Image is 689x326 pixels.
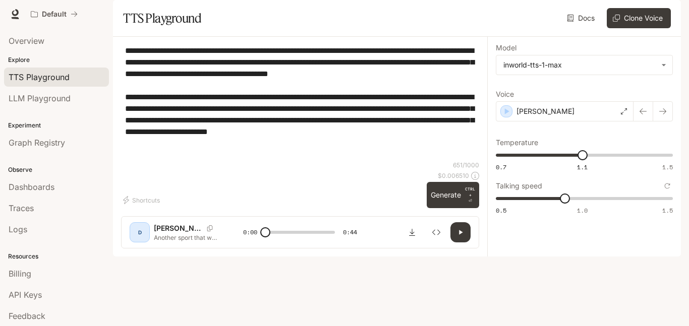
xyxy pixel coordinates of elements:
p: ⏎ [465,186,475,204]
p: CTRL + [465,186,475,198]
span: 1.1 [577,163,588,171]
div: inworld-tts-1-max [503,60,656,70]
a: Docs [565,8,599,28]
p: Temperature [496,139,538,146]
span: 0:00 [243,227,257,237]
button: Copy Voice ID [203,225,217,231]
button: GenerateCTRL +⏎ [427,182,479,208]
p: Model [496,44,516,51]
button: All workspaces [26,4,82,24]
button: Download audio [402,222,422,242]
div: D [132,224,148,240]
span: 0.7 [496,163,506,171]
button: Inspect [426,222,446,242]
span: 0:44 [343,227,357,237]
span: 0.5 [496,206,506,215]
iframe: Intercom live chat [655,292,679,316]
p: Another sport that was popular in the 1990's is gymnastics. This sport is well known for its olym... [154,233,219,242]
p: [PERSON_NAME] [516,106,575,116]
span: 1.5 [662,163,673,171]
h1: TTS Playground [123,8,201,28]
p: Talking speed [496,182,542,189]
p: Default [42,10,67,19]
span: 1.5 [662,206,673,215]
span: 1.0 [577,206,588,215]
button: Reset to default [662,180,673,191]
p: [PERSON_NAME] [154,223,203,233]
p: Voice [496,91,514,98]
button: Clone Voice [607,8,671,28]
button: Shortcuts [121,192,164,208]
div: inworld-tts-1-max [496,55,672,75]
